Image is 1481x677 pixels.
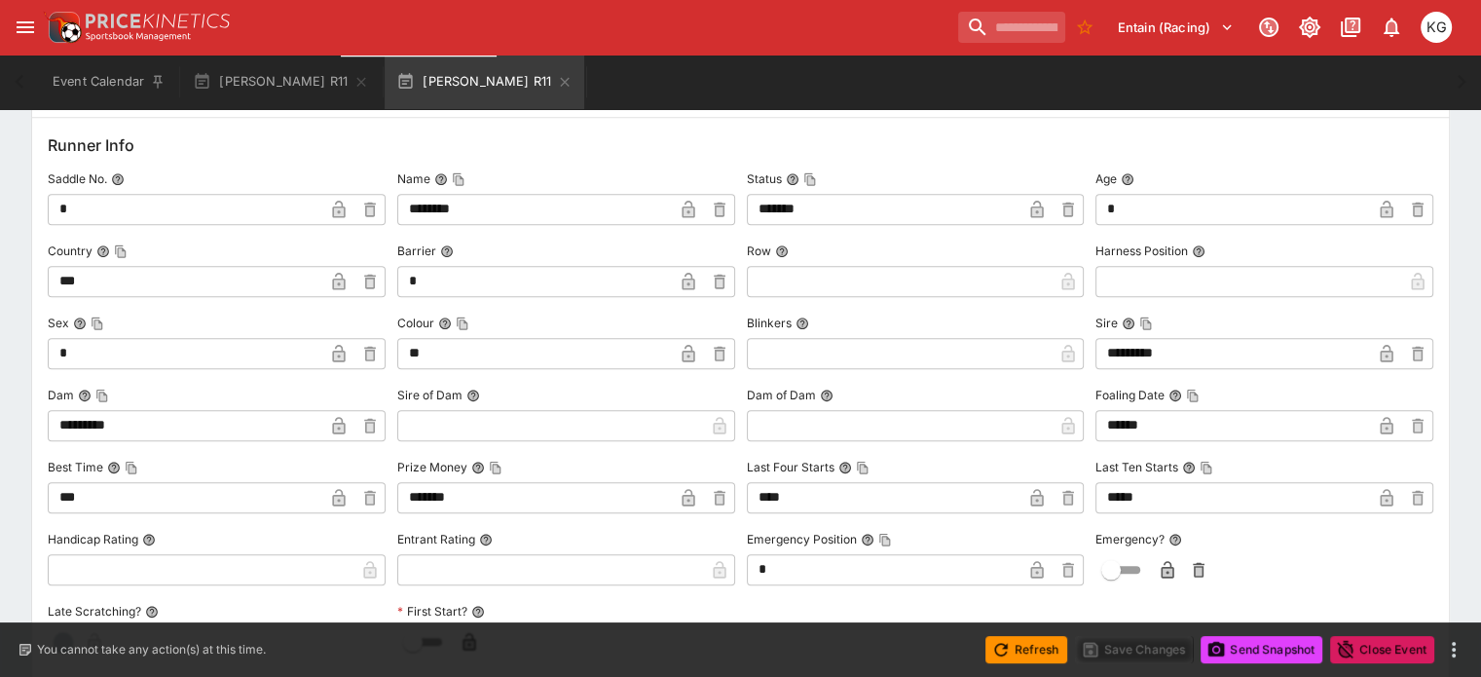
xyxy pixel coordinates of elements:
[820,389,833,402] button: Dam of Dam
[1095,243,1188,259] p: Harness Position
[1200,461,1213,474] button: Copy To Clipboard
[78,389,92,402] button: DamCopy To Clipboard
[1182,461,1196,474] button: Last Ten StartsCopy To Clipboard
[747,315,792,331] p: Blinkers
[397,387,463,403] p: Sire of Dam
[1069,12,1100,43] button: No Bookmarks
[1186,389,1200,402] button: Copy To Clipboard
[878,533,892,546] button: Copy To Clipboard
[37,641,266,658] p: You cannot take any action(s) at this time.
[1168,533,1182,546] button: Emergency?
[43,8,82,47] img: PriceKinetics Logo
[786,172,799,186] button: StatusCopy To Clipboard
[1442,638,1465,661] button: more
[958,12,1065,43] input: search
[397,315,434,331] p: Colour
[438,317,452,330] button: ColourCopy To Clipboard
[747,531,857,547] p: Emergency Position
[41,55,177,109] button: Event Calendar
[397,170,430,187] p: Name
[111,172,125,186] button: Saddle No.
[114,244,128,258] button: Copy To Clipboard
[181,55,381,109] button: [PERSON_NAME] R11
[796,317,809,330] button: Blinkers
[1415,6,1458,49] button: Kevin Gutschlag
[1333,10,1368,45] button: Documentation
[747,170,782,187] p: Status
[397,243,436,259] p: Barrier
[96,244,110,258] button: CountryCopy To Clipboard
[48,243,93,259] p: Country
[471,461,485,474] button: Prize MoneyCopy To Clipboard
[107,461,121,474] button: Best TimeCopy To Clipboard
[838,461,852,474] button: Last Four StartsCopy To Clipboard
[456,317,469,330] button: Copy To Clipboard
[145,605,159,619] button: Late Scratching?
[142,533,156,546] button: Handicap Rating
[1168,389,1182,402] button: Foaling DateCopy To Clipboard
[48,387,74,403] p: Dam
[1201,636,1322,663] button: Send Snapshot
[1330,636,1434,663] button: Close Event
[48,133,1433,157] h6: Runner Info
[985,636,1067,663] button: Refresh
[856,461,870,474] button: Copy To Clipboard
[479,533,493,546] button: Entrant Rating
[1374,10,1409,45] button: Notifications
[1095,459,1178,475] p: Last Ten Starts
[48,603,141,620] p: Late Scratching?
[397,459,467,475] p: Prize Money
[1095,315,1118,331] p: Sire
[125,461,138,474] button: Copy To Clipboard
[48,170,107,187] p: Saddle No.
[1121,172,1134,186] button: Age
[73,317,87,330] button: SexCopy To Clipboard
[1251,10,1286,45] button: Connected to PK
[775,244,789,258] button: Row
[861,533,874,546] button: Emergency PositionCopy To Clipboard
[8,10,43,45] button: open drawer
[86,32,191,41] img: Sportsbook Management
[803,172,817,186] button: Copy To Clipboard
[91,317,104,330] button: Copy To Clipboard
[48,459,103,475] p: Best Time
[397,603,467,620] p: First Start?
[385,55,584,109] button: [PERSON_NAME] R11
[1192,244,1205,258] button: Harness Position
[48,315,69,331] p: Sex
[747,243,771,259] p: Row
[1421,12,1452,43] div: Kevin Gutschlag
[489,461,502,474] button: Copy To Clipboard
[1139,317,1153,330] button: Copy To Clipboard
[397,531,475,547] p: Entrant Rating
[452,172,465,186] button: Copy To Clipboard
[1095,170,1117,187] p: Age
[48,531,138,547] p: Handicap Rating
[471,605,485,619] button: First Start?
[1095,387,1165,403] p: Foaling Date
[1095,531,1165,547] p: Emergency?
[440,244,454,258] button: Barrier
[95,389,109,402] button: Copy To Clipboard
[747,387,816,403] p: Dam of Dam
[466,389,480,402] button: Sire of Dam
[1292,10,1327,45] button: Toggle light/dark mode
[434,172,448,186] button: NameCopy To Clipboard
[1122,317,1135,330] button: SireCopy To Clipboard
[747,459,834,475] p: Last Four Starts
[1106,12,1245,43] button: Select Tenant
[86,14,230,28] img: PriceKinetics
